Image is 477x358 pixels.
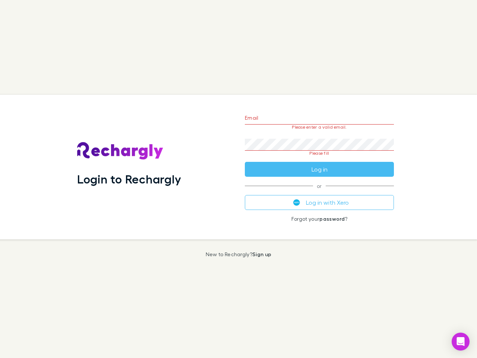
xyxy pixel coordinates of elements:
span: or [245,186,394,186]
button: Log in with Xero [245,195,394,210]
button: Log in [245,162,394,177]
img: Xero's logo [293,199,300,206]
p: Forgot your ? [245,216,394,222]
p: Please enter a valid email. [245,125,394,130]
h1: Login to Rechargly [77,172,181,186]
div: Open Intercom Messenger [452,333,470,351]
img: Rechargly's Logo [77,142,164,160]
p: New to Rechargly? [206,251,272,257]
p: Please fill [245,151,394,156]
a: password [319,216,345,222]
a: Sign up [252,251,271,257]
